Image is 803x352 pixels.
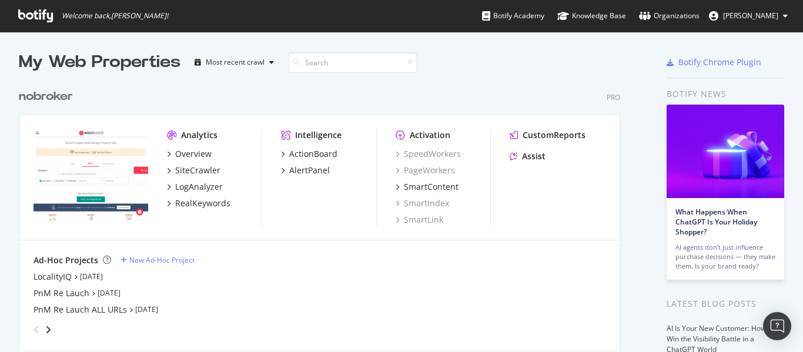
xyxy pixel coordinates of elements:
span: Rahul Tiwari [723,11,778,21]
a: [DATE] [98,288,121,298]
a: SpeedWorkers [396,148,461,160]
a: LocalityIQ [34,271,72,283]
button: [PERSON_NAME] [700,6,797,25]
a: SiteCrawler [167,165,220,176]
img: What Happens When ChatGPT Is Your Holiday Shopper? [667,105,784,198]
div: Open Intercom Messenger [763,312,791,340]
div: AI agents don’t just influence purchase decisions — they make them. Is your brand ready? [675,243,775,271]
a: CustomReports [510,129,585,141]
div: Botify news [667,88,784,100]
div: New Ad-Hoc Project [129,255,195,265]
a: Overview [167,148,212,160]
div: SmartContent [404,181,459,193]
a: [DATE] [80,271,103,281]
div: LogAnalyzer [175,181,223,193]
img: nobroker.com [34,129,148,221]
div: angle-left [29,320,44,339]
div: grid [19,74,630,350]
a: nobroker [19,88,78,105]
a: PageWorkers [396,165,455,176]
button: Most recent crawl [190,53,279,72]
a: PnM Re Lauch [34,287,89,299]
a: [DATE] [135,304,158,314]
div: Knowledge Base [557,10,626,22]
div: Pro [607,92,620,102]
div: Latest Blog Posts [667,297,784,310]
a: SmartIndex [396,197,449,209]
a: AlertPanel [281,165,330,176]
input: Search [288,52,417,73]
span: Welcome back, [PERSON_NAME] ! [62,11,168,21]
a: SmartContent [396,181,459,193]
div: RealKeywords [175,197,230,209]
div: Overview [175,148,212,160]
a: PnM Re Lauch ALL URLs [34,304,127,316]
div: Botify Chrome Plugin [678,56,761,68]
div: Most recent crawl [206,59,265,66]
div: Assist [522,150,546,162]
div: nobroker [19,88,73,105]
a: Assist [510,150,546,162]
a: SmartLink [396,214,443,226]
a: Botify Chrome Plugin [667,56,761,68]
a: ActionBoard [281,148,337,160]
div: CustomReports [523,129,585,141]
div: Botify Academy [482,10,544,22]
div: AlertPanel [289,165,330,176]
div: ActionBoard [289,148,337,160]
div: SiteCrawler [175,165,220,176]
div: Ad-Hoc Projects [34,254,98,266]
div: angle-right [44,324,52,336]
div: Intelligence [295,129,342,141]
a: RealKeywords [167,197,230,209]
a: New Ad-Hoc Project [121,255,195,265]
div: My Web Properties [19,51,180,74]
div: Analytics [181,129,218,141]
div: Activation [410,129,450,141]
a: What Happens When ChatGPT Is Your Holiday Shopper? [675,207,757,237]
div: Organizations [639,10,700,22]
a: LogAnalyzer [167,181,223,193]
